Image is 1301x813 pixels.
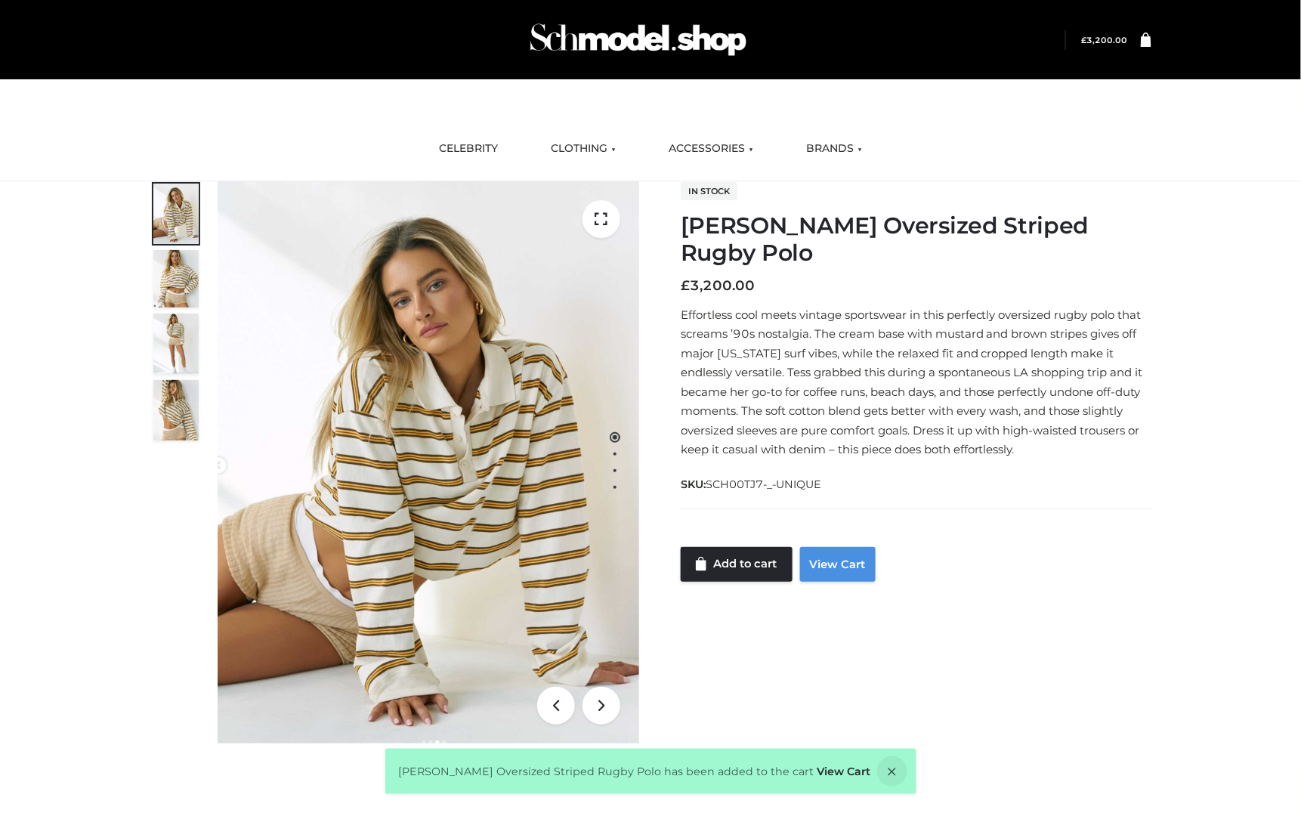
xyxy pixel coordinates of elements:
[800,547,876,582] a: View Cart
[681,305,1151,459] p: Effortless cool meets vintage sportswear in this perfectly oversized rugby polo that screams ’90s...
[681,277,690,294] span: £
[681,182,737,200] span: In stock
[1082,36,1087,45] span: £
[385,749,916,794] div: [PERSON_NAME] Oversized Striped Rugby Polo has been added to the cart
[681,212,1151,267] h1: [PERSON_NAME] Oversized Striped Rugby Polo
[153,184,199,244] img: tj23.jpg
[153,314,199,374] img: tj24.jpg
[428,132,509,165] a: CELEBRITY
[153,380,199,441] img: tj22.jpg
[795,132,873,165] a: BRANDS
[657,132,765,165] a: ACCESSORIES
[681,547,793,582] a: Add to cart
[153,250,199,308] img: Screenshot-2025-09-12-at-10.58.54%E2%80%AFAM.png
[1082,36,1128,45] bdi: 3,200.00
[539,132,627,165] a: CLOTHING
[681,277,755,294] bdi: 3,200.00
[706,478,821,491] span: SCH00TJ7-_-UNIQUE
[817,765,871,778] a: View Cart
[525,10,752,70] img: Schmodel Admin 964
[681,475,823,493] span: SKU:
[218,181,639,743] img: tj23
